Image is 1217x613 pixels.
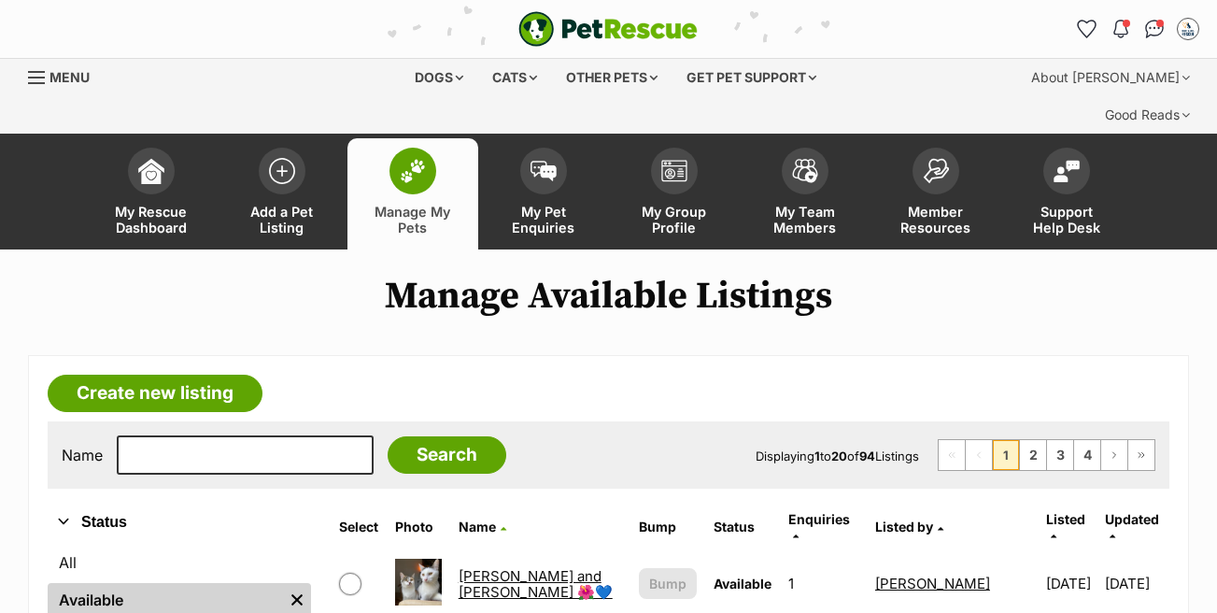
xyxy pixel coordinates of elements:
a: Add a Pet Listing [217,138,347,249]
span: Bump [649,574,686,593]
a: Page 4 [1074,440,1100,470]
span: Previous page [966,440,992,470]
ul: Account quick links [1072,14,1203,44]
img: dashboard-icon-eb2f2d2d3e046f16d808141f083e7271f6b2e854fb5c12c21221c1fb7104beca.svg [138,158,164,184]
a: [PERSON_NAME] [875,575,990,592]
a: My Pet Enquiries [478,138,609,249]
a: Conversations [1139,14,1169,44]
img: pet-enquiries-icon-7e3ad2cf08bfb03b45e93fb7055b45f3efa6380592205ae92323e6603595dc1f.svg [531,161,557,181]
a: Support Help Desk [1001,138,1132,249]
a: Last page [1128,440,1154,470]
a: Member Resources [870,138,1001,249]
a: Next page [1101,440,1127,470]
th: Select [332,505,386,549]
div: About [PERSON_NAME] [1018,59,1203,96]
span: Updated [1105,511,1159,527]
a: Menu [28,59,103,93]
span: translation missing: en.admin.listings.index.attributes.enquiries [788,511,850,527]
div: Good Reads [1092,96,1203,134]
strong: 1 [814,449,820,463]
span: Displaying to of Listings [756,449,919,463]
img: member-resources-icon-8e73f808a243e03378d46382f2149f9095a855e16c252ad45f914b54edf8863c.svg [923,158,949,183]
a: Favourites [1072,14,1102,44]
span: Available [714,576,771,592]
a: Manage My Pets [347,138,478,249]
img: add-pet-listing-icon-0afa8454b4691262ce3f59096e99ab1cd57d4a30225e0717b998d2c9b9846f56.svg [269,158,295,184]
a: Page 3 [1047,440,1073,470]
img: manage-my-pets-icon-02211641906a0b7f246fdf0571729dbe1e7629f14944591b6c1af311fb30b64b.svg [400,159,426,183]
img: help-desk-icon-fdf02630f3aa405de69fd3d07c3f3aa587a6932b1a1747fa1d2bba05be0121f9.svg [1054,160,1080,182]
a: Create new listing [48,375,262,412]
a: Listed by [875,519,943,535]
span: First page [939,440,965,470]
img: chat-41dd97257d64d25036548639549fe6c8038ab92f7586957e7f3b1b290dea8141.svg [1145,20,1165,38]
div: Cats [479,59,550,96]
span: Menu [50,69,90,85]
a: [PERSON_NAME] and [PERSON_NAME] 🌺💙 [459,567,613,601]
nav: Pagination [938,439,1155,471]
label: Name [62,447,103,463]
th: Bump [631,505,704,549]
img: group-profile-icon-3fa3cf56718a62981997c0bc7e787c4b2cf8bcc04b72c1350f741eb67cf2f40e.svg [661,160,687,182]
span: My Group Profile [632,204,716,235]
div: Get pet support [673,59,829,96]
span: Listed [1046,511,1085,527]
span: My Pet Enquiries [502,204,586,235]
strong: 94 [859,449,875,463]
span: Page 1 [993,440,1019,470]
img: Megan Ostwald profile pic [1179,20,1197,38]
span: Add a Pet Listing [240,204,324,235]
a: PetRescue [518,11,698,47]
span: My Team Members [763,204,847,235]
a: Enquiries [788,511,850,542]
div: Dogs [402,59,476,96]
span: Listed by [875,519,933,535]
a: Page 2 [1020,440,1046,470]
a: Listed [1046,511,1085,542]
th: Status [706,505,779,549]
img: Aiko and Emiri 🌺💙 [395,559,442,606]
img: team-members-icon-5396bd8760b3fe7c0b43da4ab00e1e3bb1a5d9ba89233759b79545d2d3fc5d0d.svg [792,159,818,183]
input: Search [388,436,506,474]
a: All [48,546,311,579]
a: Updated [1105,511,1159,542]
button: Bump [639,568,697,599]
a: My Group Profile [609,138,740,249]
span: Member Resources [894,204,978,235]
span: Name [459,519,496,535]
th: Photo [388,505,449,549]
button: My account [1173,14,1203,44]
span: My Rescue Dashboard [109,204,193,235]
button: Notifications [1106,14,1136,44]
button: Status [48,510,311,535]
span: Support Help Desk [1025,204,1109,235]
div: Other pets [553,59,671,96]
a: My Team Members [740,138,870,249]
img: notifications-46538b983faf8c2785f20acdc204bb7945ddae34d4c08c2a6579f10ce5e182be.svg [1113,20,1128,38]
img: logo-e224e6f780fb5917bec1dbf3a21bbac754714ae5b6737aabdf751b685950b380.svg [518,11,698,47]
span: Manage My Pets [371,204,455,235]
a: My Rescue Dashboard [86,138,217,249]
strong: 20 [831,449,847,463]
a: Name [459,519,506,535]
